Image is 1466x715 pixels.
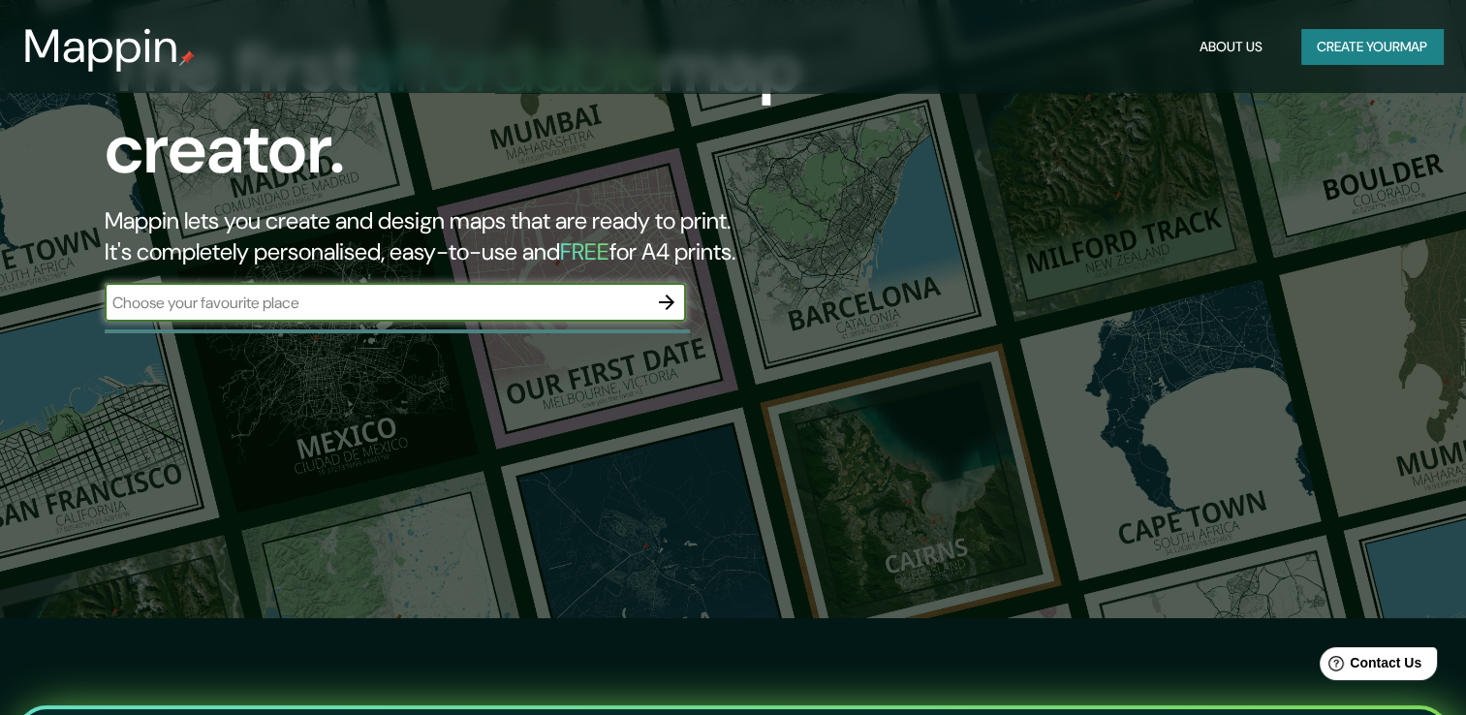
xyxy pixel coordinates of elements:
[1294,639,1445,694] iframe: Help widget launcher
[23,19,179,74] h3: Mappin
[1301,29,1443,65] button: Create yourmap
[560,236,609,266] h5: FREE
[105,205,838,267] h2: Mappin lets you create and design maps that are ready to print. It's completely personalised, eas...
[179,50,195,66] img: mappin-pin
[1192,29,1270,65] button: About Us
[105,292,647,314] input: Choose your favourite place
[105,27,838,205] h1: The first map creator.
